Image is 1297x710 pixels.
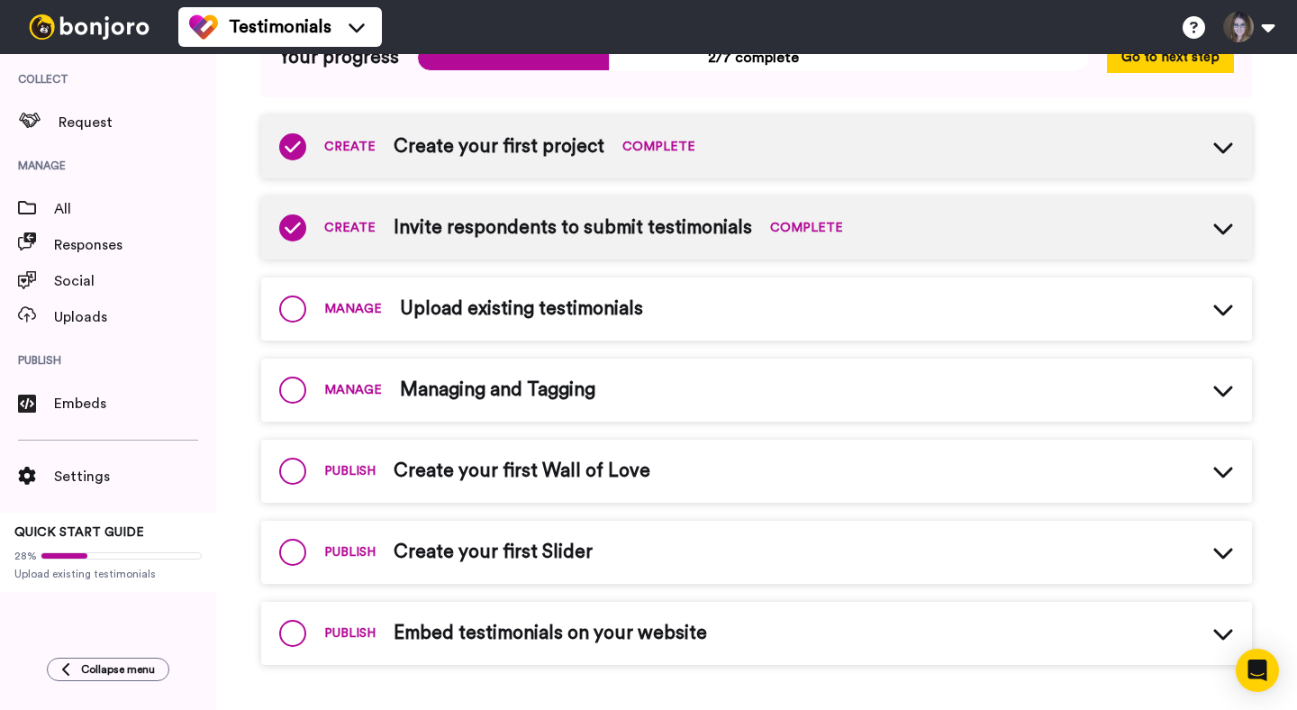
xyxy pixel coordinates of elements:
span: Request [59,112,216,133]
span: Responses [54,234,216,256]
span: All [54,198,216,220]
span: Create your first Slider [394,539,593,566]
div: Open Intercom Messenger [1236,649,1279,692]
span: Create your first Wall of Love [394,458,650,485]
img: tm-color.svg [189,13,218,41]
span: Create your first project [394,133,604,160]
span: QUICK START GUIDE [14,526,144,539]
span: Invite respondents to submit testimonials [394,214,752,241]
span: Settings [54,466,216,487]
span: MANAGE [324,381,382,399]
span: 2/7 complete [417,44,1089,71]
button: Go to next step [1107,41,1234,73]
span: CREATE [324,219,376,237]
span: COMPLETE [770,219,843,237]
span: Upload existing testimonials [14,567,202,581]
span: MANAGE [324,300,382,318]
span: Managing and Tagging [400,377,595,404]
img: bj-logo-header-white.svg [22,14,157,40]
span: PUBLISH [324,624,376,642]
span: CREATE [324,138,376,156]
span: Social [54,270,216,292]
span: PUBLISH [324,543,376,561]
span: Upload existing testimonials [400,296,643,323]
span: 28% [14,549,37,563]
span: PUBLISH [324,462,376,480]
button: Collapse menu [47,658,169,681]
span: COMPLETE [622,138,695,156]
span: Embed testimonials on your website [394,620,707,647]
span: Collapse menu [81,662,155,677]
span: Embeds [54,393,216,414]
span: Uploads [54,306,216,328]
span: Testimonials [229,14,331,40]
span: Your progress [279,44,399,71]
